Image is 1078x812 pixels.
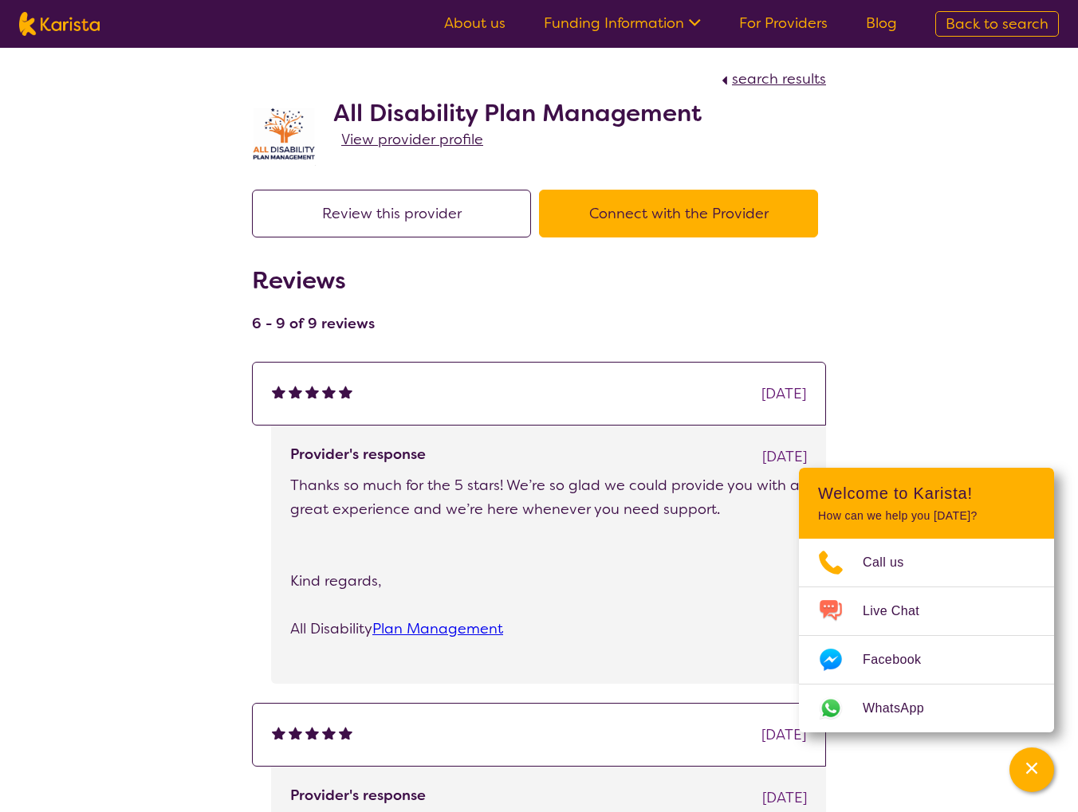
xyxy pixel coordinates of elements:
img: fullstar [272,385,285,398]
span: Call us [863,551,923,575]
span: Facebook [863,648,940,672]
img: fullstar [289,385,302,398]
img: Karista logo [19,12,100,36]
div: [DATE] [762,786,807,810]
a: Review this provider [252,204,539,223]
p: All Disability [290,617,807,641]
img: fullstar [339,726,352,739]
a: Connect with the Provider [539,204,826,223]
img: fullstar [272,726,285,739]
a: About us [444,14,506,33]
a: For Providers [739,14,828,33]
h4: 6 - 9 of 9 reviews [252,314,375,333]
a: Web link opens in a new tab. [799,685,1054,732]
img: fullstar [305,385,319,398]
p: Kind regards, [290,569,807,593]
div: [DATE] [761,723,806,747]
div: [DATE] [761,382,806,406]
div: [DATE] [762,445,807,469]
span: Back to search [946,14,1048,33]
img: fullstar [339,385,352,398]
span: search results [732,69,826,88]
img: fullstar [322,385,336,398]
a: Back to search [935,11,1059,37]
p: Thanks so much for the 5 stars! We’re so glad we could provide you with a great experience and we... [290,473,807,521]
div: Channel Menu [799,468,1054,732]
a: Blog [866,14,897,33]
h4: Provider's response [290,445,426,464]
span: WhatsApp [863,696,943,720]
ul: Choose channel [799,539,1054,732]
button: Review this provider [252,190,531,237]
a: View provider profile [341,127,483,151]
button: Connect with the Provider [539,190,818,237]
h2: Reviews [252,266,375,295]
a: Plan Management [372,619,503,638]
img: at5vqv0lot2lggohlylh.jpg [252,104,316,166]
span: Live Chat [863,599,938,623]
h4: Provider's response [290,786,426,805]
img: fullstar [305,726,319,739]
p: How can we help you [DATE]? [818,509,1035,523]
img: fullstar [322,726,336,739]
h2: All Disability Plan Management [333,99,702,127]
a: search results [718,69,826,88]
h2: Welcome to Karista! [818,484,1035,503]
span: View provider profile [341,130,483,149]
img: fullstar [289,726,302,739]
button: Channel Menu [1009,747,1054,792]
a: Funding Information [544,14,701,33]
